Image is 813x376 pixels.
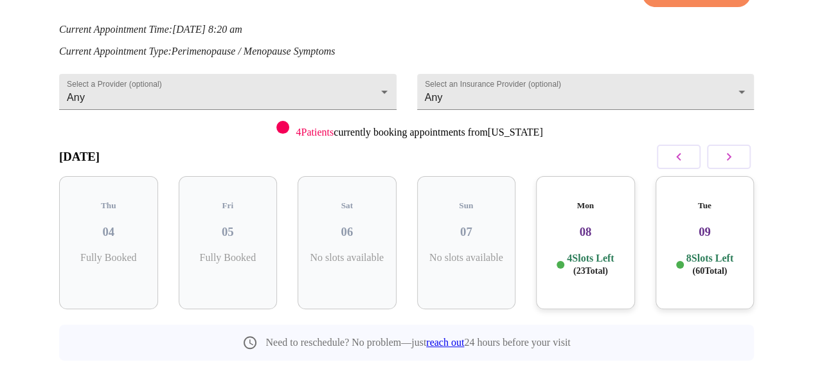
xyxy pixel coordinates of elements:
[265,337,570,348] p: Need to reschedule? No problem—just 24 hours before your visit
[546,201,625,211] h5: Mon
[296,127,334,138] span: 4 Patients
[427,252,506,264] p: No slots available
[308,252,386,264] p: No slots available
[426,337,464,348] a: reach out
[686,252,733,277] p: 8 Slots Left
[189,225,267,239] h3: 05
[69,225,148,239] h3: 04
[666,225,744,239] h3: 09
[567,252,614,277] p: 4 Slots Left
[666,201,744,211] h5: Tue
[427,225,506,239] h3: 07
[308,201,386,211] h5: Sat
[308,225,386,239] h3: 06
[59,74,397,110] div: Any
[189,252,267,264] p: Fully Booked
[546,225,625,239] h3: 08
[296,127,542,138] p: currently booking appointments from [US_STATE]
[59,46,335,57] em: Current Appointment Type: Perimenopause / Menopause Symptoms
[69,201,148,211] h5: Thu
[59,24,242,35] em: Current Appointment Time: [DATE] 8:20 am
[59,150,100,164] h3: [DATE]
[692,266,727,276] span: ( 60 Total)
[427,201,506,211] h5: Sun
[69,252,148,264] p: Fully Booked
[189,201,267,211] h5: Fri
[573,266,608,276] span: ( 23 Total)
[417,74,755,110] div: Any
